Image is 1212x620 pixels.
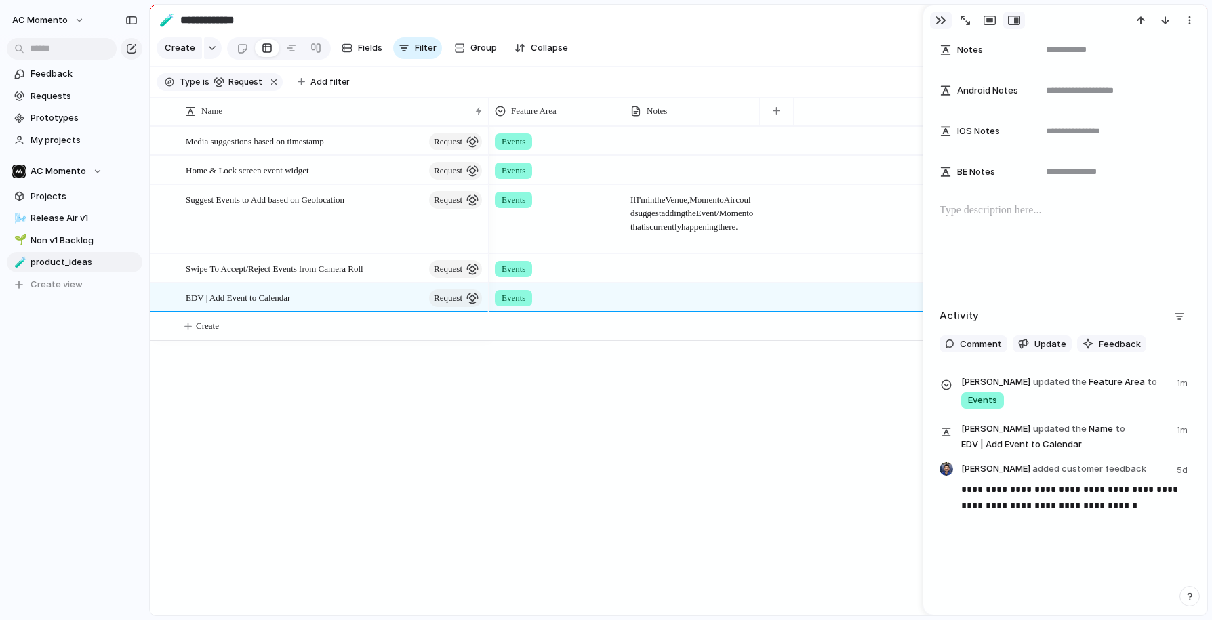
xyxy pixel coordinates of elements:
[201,104,222,118] span: Name
[531,41,568,55] span: Collapse
[940,335,1007,353] button: Comment
[961,374,1169,410] span: Feature Area
[7,64,142,84] a: Feedback
[14,211,24,226] div: 🌬️
[502,291,525,305] span: Events
[961,421,1169,451] span: Name EDV | Add Event to Calendar
[7,186,142,207] a: Projects
[1034,337,1066,351] span: Update
[429,260,482,278] button: request
[203,76,209,88] span: is
[12,14,68,27] span: AC Momento
[7,274,142,295] button: Create view
[447,37,504,59] button: Group
[502,193,525,207] span: Events
[429,289,482,307] button: request
[647,104,667,118] span: Notes
[1116,422,1125,436] span: to
[31,255,138,269] span: product_ideas
[7,208,142,228] a: 🌬️Release Air v1
[289,73,358,91] button: Add filter
[470,41,497,55] span: Group
[310,76,350,88] span: Add filter
[200,75,212,89] button: is
[7,108,142,128] a: Prototypes
[31,133,138,147] span: My projects
[165,41,195,55] span: Create
[31,67,138,81] span: Feedback
[1013,335,1072,353] button: Update
[196,319,219,333] span: Create
[502,262,525,276] span: Events
[1033,375,1087,389] span: updated the
[336,37,388,59] button: Fields
[7,252,142,272] a: 🧪product_ideas
[940,308,979,324] h2: Activity
[957,43,983,57] span: Notes
[31,278,83,291] span: Create view
[434,190,462,209] span: request
[502,164,525,178] span: Events
[1177,421,1190,437] span: 1m
[7,230,142,251] a: 🌱Non v1 Backlog
[960,337,1002,351] span: Comment
[1033,422,1087,436] span: updated the
[434,161,462,180] span: request
[957,165,995,179] span: BE Notes
[186,162,309,178] span: Home & Lock screen event widget
[1148,375,1157,389] span: to
[31,234,138,247] span: Non v1 Backlog
[7,161,142,182] button: AC Momento
[1032,463,1146,474] span: added customer feedback
[1177,463,1190,477] span: 5d
[31,190,138,203] span: Projects
[961,375,1030,389] span: [PERSON_NAME]
[434,132,462,151] span: request
[186,289,290,305] span: EDV | Add Event to Calendar
[434,260,462,278] span: request
[211,75,265,89] button: request
[12,255,26,269] button: 🧪
[968,394,997,407] span: Events
[157,37,202,59] button: Create
[186,133,324,148] span: Media suggestions based on timestamp
[957,125,1000,138] span: IOS Notes
[186,191,344,207] span: Suggest Events to Add based on Geolocation
[14,232,24,248] div: 🌱
[502,135,525,148] span: Events
[12,211,26,225] button: 🌬️
[156,9,178,31] button: 🧪
[224,76,262,88] span: request
[186,260,363,276] span: Swipe To Accept/Reject Events from Camera Roll
[961,422,1030,436] span: [PERSON_NAME]
[961,462,1146,476] span: [PERSON_NAME]
[957,84,1018,98] span: Android Notes
[7,130,142,150] a: My projects
[434,289,462,308] span: request
[31,165,86,178] span: AC Momento
[429,162,482,180] button: request
[180,76,200,88] span: Type
[511,104,557,118] span: Feature Area
[159,11,174,29] div: 🧪
[7,86,142,106] a: Requests
[31,111,138,125] span: Prototypes
[31,211,138,225] span: Release Air v1
[509,37,573,59] button: Collapse
[1177,374,1190,390] span: 1m
[625,186,759,234] span: If I'm in the Venue, Momento Air could suggest adding the Event/Momento that is currently happeni...
[415,41,437,55] span: Filter
[31,89,138,103] span: Requests
[358,41,382,55] span: Fields
[14,255,24,270] div: 🧪
[1077,335,1146,353] button: Feedback
[429,191,482,209] button: request
[12,234,26,247] button: 🌱
[393,37,442,59] button: Filter
[1099,337,1141,351] span: Feedback
[6,9,92,31] button: AC Momento
[429,133,482,150] button: request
